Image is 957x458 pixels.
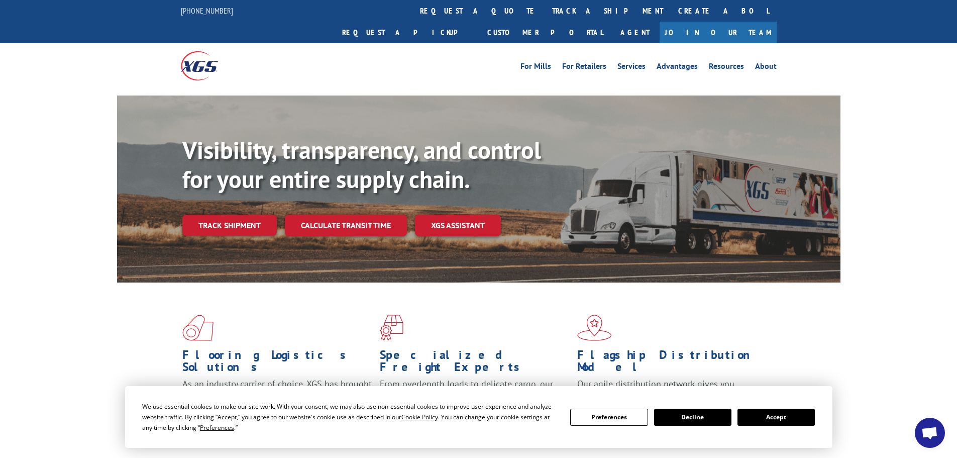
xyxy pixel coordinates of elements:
[380,378,570,423] p: From overlength loads to delicate cargo, our experienced staff knows the best way to move your fr...
[660,22,777,43] a: Join Our Team
[755,62,777,73] a: About
[520,62,551,73] a: For Mills
[335,22,480,43] a: Request a pickup
[125,386,832,448] div: Cookie Consent Prompt
[577,315,612,341] img: xgs-icon-flagship-distribution-model-red
[380,315,403,341] img: xgs-icon-focused-on-flooring-red
[577,378,762,402] span: Our agile distribution network gives you nationwide inventory management on demand.
[142,401,558,433] div: We use essential cookies to make our site work. With your consent, we may also use non-essential ...
[181,6,233,16] a: [PHONE_NUMBER]
[380,349,570,378] h1: Specialized Freight Experts
[577,349,767,378] h1: Flagship Distribution Model
[709,62,744,73] a: Resources
[200,423,234,432] span: Preferences
[657,62,698,73] a: Advantages
[182,378,372,414] span: As an industry carrier of choice, XGS has brought innovation and dedication to flooring logistics...
[401,413,438,421] span: Cookie Policy
[480,22,610,43] a: Customer Portal
[737,409,815,426] button: Accept
[182,349,372,378] h1: Flooring Logistics Solutions
[654,409,731,426] button: Decline
[182,315,214,341] img: xgs-icon-total-supply-chain-intelligence-red
[562,62,606,73] a: For Retailers
[617,62,646,73] a: Services
[285,215,407,236] a: Calculate transit time
[915,418,945,448] div: Open chat
[415,215,501,236] a: XGS ASSISTANT
[182,134,541,195] b: Visibility, transparency, and control for your entire supply chain.
[610,22,660,43] a: Agent
[570,409,648,426] button: Preferences
[182,215,277,236] a: Track shipment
